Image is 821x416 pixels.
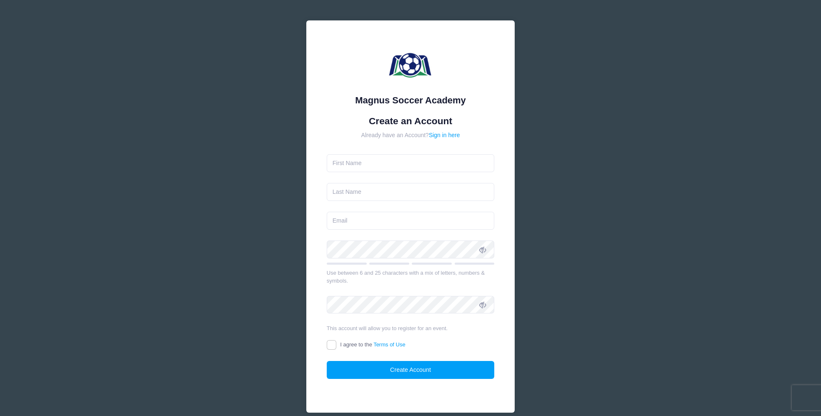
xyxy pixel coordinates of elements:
div: Already have an Account? [327,131,495,140]
input: I agree to theTerms of Use [327,340,336,350]
a: Terms of Use [373,341,405,348]
input: First Name [327,154,495,172]
div: Magnus Soccer Academy [327,93,495,107]
div: Use between 6 and 25 characters with a mix of letters, numbers & symbols. [327,269,495,285]
button: Create Account [327,361,495,379]
img: Magnus Soccer Academy [385,41,436,91]
input: Last Name [327,183,495,201]
input: Email [327,212,495,230]
h1: Create an Account [327,115,495,127]
a: Sign in here [429,132,460,138]
div: This account will allow you to register for an event. [327,324,495,333]
span: I agree to the [340,341,405,348]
